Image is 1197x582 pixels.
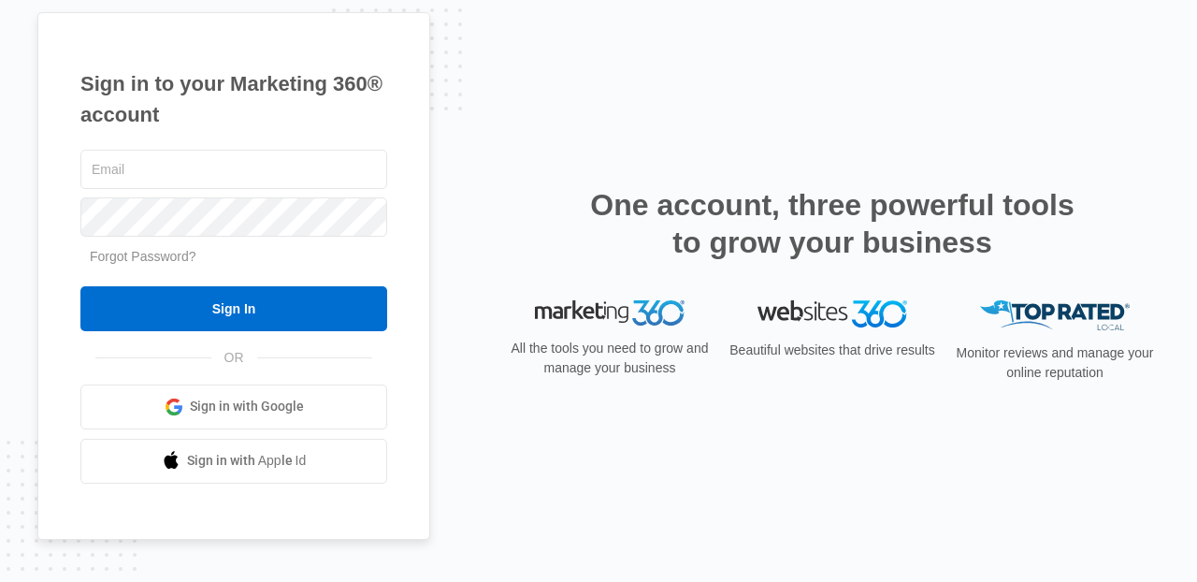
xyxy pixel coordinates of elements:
[505,339,714,378] p: All the tools you need to grow and manage your business
[190,397,304,416] span: Sign in with Google
[757,300,907,327] img: Websites 360
[584,186,1080,261] h2: One account, three powerful tools to grow your business
[980,300,1130,331] img: Top Rated Local
[211,348,257,368] span: OR
[187,451,307,471] span: Sign in with Apple Id
[80,150,387,189] input: Email
[80,385,387,429] a: Sign in with Google
[950,343,1160,383] p: Monitor reviews and manage your online reputation
[728,341,937,360] p: Beautiful websites that drive results
[90,249,196,264] a: Forgot Password?
[80,439,387,484] a: Sign in with Apple Id
[535,300,685,327] img: Marketing 360
[80,68,387,130] h1: Sign in to your Marketing 360® account
[80,286,387,331] input: Sign In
